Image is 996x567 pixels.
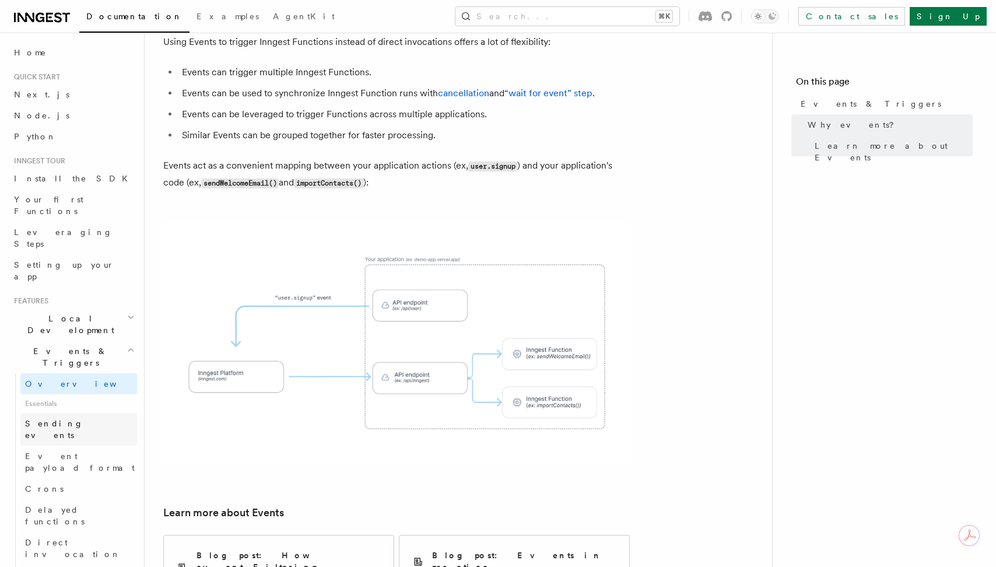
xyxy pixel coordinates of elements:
span: Event payload format [25,452,135,473]
a: Install the SDK [9,168,137,189]
span: Home [14,47,47,58]
li: Events can trigger multiple Inngest Functions. [178,64,630,80]
span: Learn more about Events [815,140,973,163]
span: Quick start [9,72,60,82]
span: Install the SDK [14,174,135,183]
a: Learn more about Events [810,135,973,168]
li: Events can be leveraged to trigger Functions across multiple applications. [178,106,630,123]
span: Essentials [20,394,137,413]
span: Examples [197,12,259,21]
a: Node.js [9,105,137,126]
span: Direct invocation [25,538,121,559]
a: Sign Up [910,7,987,26]
span: Why events? [808,119,902,131]
li: Similar Events can be grouped together for faster processing. [178,127,630,143]
code: sendWelcomeEmail() [201,178,279,188]
a: Why events? [803,114,973,135]
span: Sending events [25,419,83,440]
h4: On this page [796,75,973,93]
a: “wait for event” step [504,87,592,99]
a: Home [9,42,137,63]
span: AgentKit [273,12,335,21]
p: Events act as a convenient mapping between your application actions (ex, ) and your application's... [163,157,630,191]
a: Setting up your app [9,254,137,287]
a: cancellation [438,87,489,99]
span: Delayed functions [25,505,85,526]
p: Using Events to trigger Inngest Functions instead of direct invocations offers a lot of flexibility: [163,34,630,50]
a: Your first Functions [9,189,137,222]
a: AgentKit [266,3,342,32]
a: Direct invocation [20,532,137,565]
code: importContacts() [294,178,363,188]
span: Features [9,296,48,306]
span: Documentation [86,12,183,21]
span: Next.js [14,90,69,99]
a: Leveraging Steps [9,222,137,254]
a: Learn more about Events [163,505,284,521]
span: Node.js [14,111,69,120]
a: Crons [20,478,137,499]
span: Crons [25,484,64,494]
button: Local Development [9,308,137,341]
a: Delayed functions [20,499,137,532]
span: Inngest tour [9,156,65,166]
a: Documentation [79,3,190,33]
span: Leveraging Steps [14,228,113,249]
code: user.signup [468,162,517,171]
a: Events & Triggers [796,93,973,114]
a: Next.js [9,84,137,105]
span: Overview [25,379,145,388]
button: Search...⌘K [455,7,679,26]
a: Overview [20,373,137,394]
span: Python [14,132,57,141]
kbd: ⌘K [656,10,672,22]
span: Events & Triggers [801,98,941,110]
a: Contact sales [798,7,905,26]
a: Sending events [20,413,137,446]
li: Events can be used to synchronize Inngest Function runs with and . [178,85,630,101]
img: Illustration of a demo application sending a "user.signup" event to the Inngest Platform which tr... [163,222,630,465]
button: Events & Triggers [9,341,137,373]
span: Setting up your app [14,260,114,281]
button: Toggle dark mode [751,9,779,23]
a: Examples [190,3,266,32]
span: Your first Functions [14,195,83,216]
a: Event payload format [20,446,137,478]
a: Python [9,126,137,147]
span: Local Development [9,313,127,336]
span: Events & Triggers [9,345,127,369]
